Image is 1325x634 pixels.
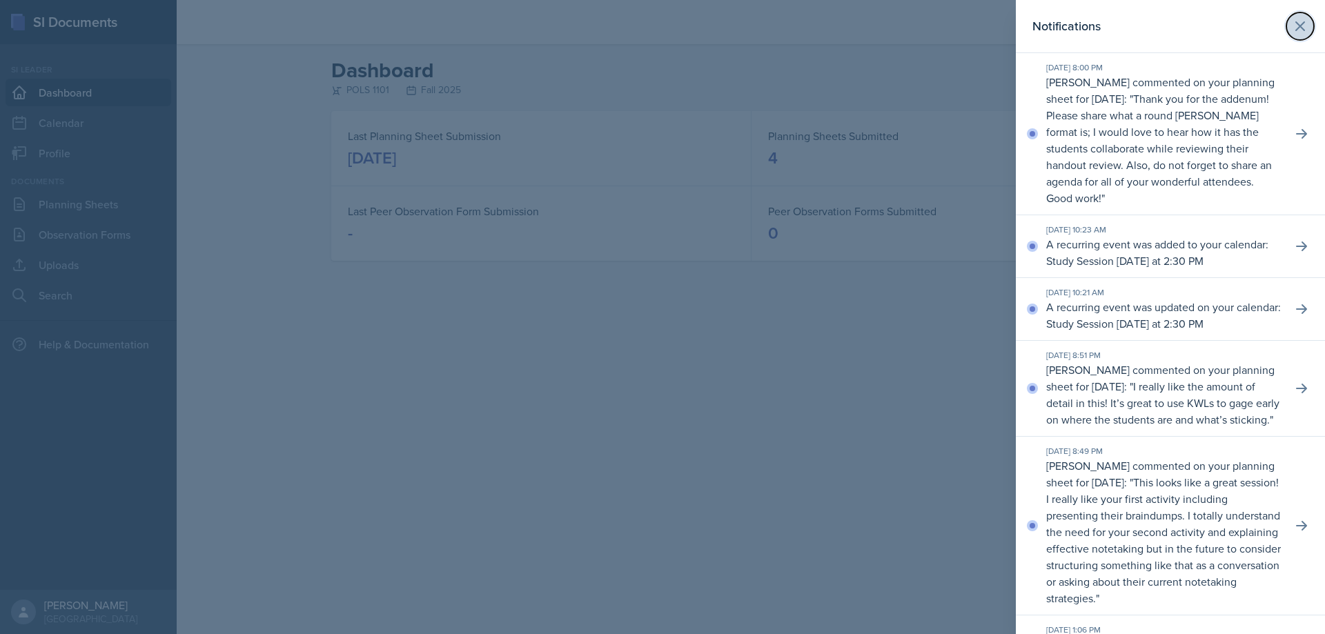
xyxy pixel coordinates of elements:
div: [DATE] 8:49 PM [1046,445,1281,457]
p: [PERSON_NAME] commented on your planning sheet for [DATE]: " " [1046,361,1281,428]
p: I really like the amount of detail in this! It’s great to use KWLs to gage early on where the stu... [1046,379,1279,427]
p: A recurring event was updated on your calendar: Study Session [DATE] at 2:30 PM [1046,299,1281,332]
p: A recurring event was added to your calendar: Study Session [DATE] at 2:30 PM [1046,236,1281,269]
p: This looks like a great session! I really like your first activity including presenting their bra... [1046,475,1281,606]
p: [PERSON_NAME] commented on your planning sheet for [DATE]: " " [1046,74,1281,206]
p: Thank you for the addenum! Please share what a round [PERSON_NAME] format is; I would love to hea... [1046,91,1272,206]
div: [DATE] 10:21 AM [1046,286,1281,299]
p: [PERSON_NAME] commented on your planning sheet for [DATE]: " " [1046,457,1281,606]
h2: Notifications [1032,17,1101,36]
div: [DATE] 10:23 AM [1046,224,1281,236]
div: [DATE] 8:51 PM [1046,349,1281,361]
div: [DATE] 8:00 PM [1046,61,1281,74]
